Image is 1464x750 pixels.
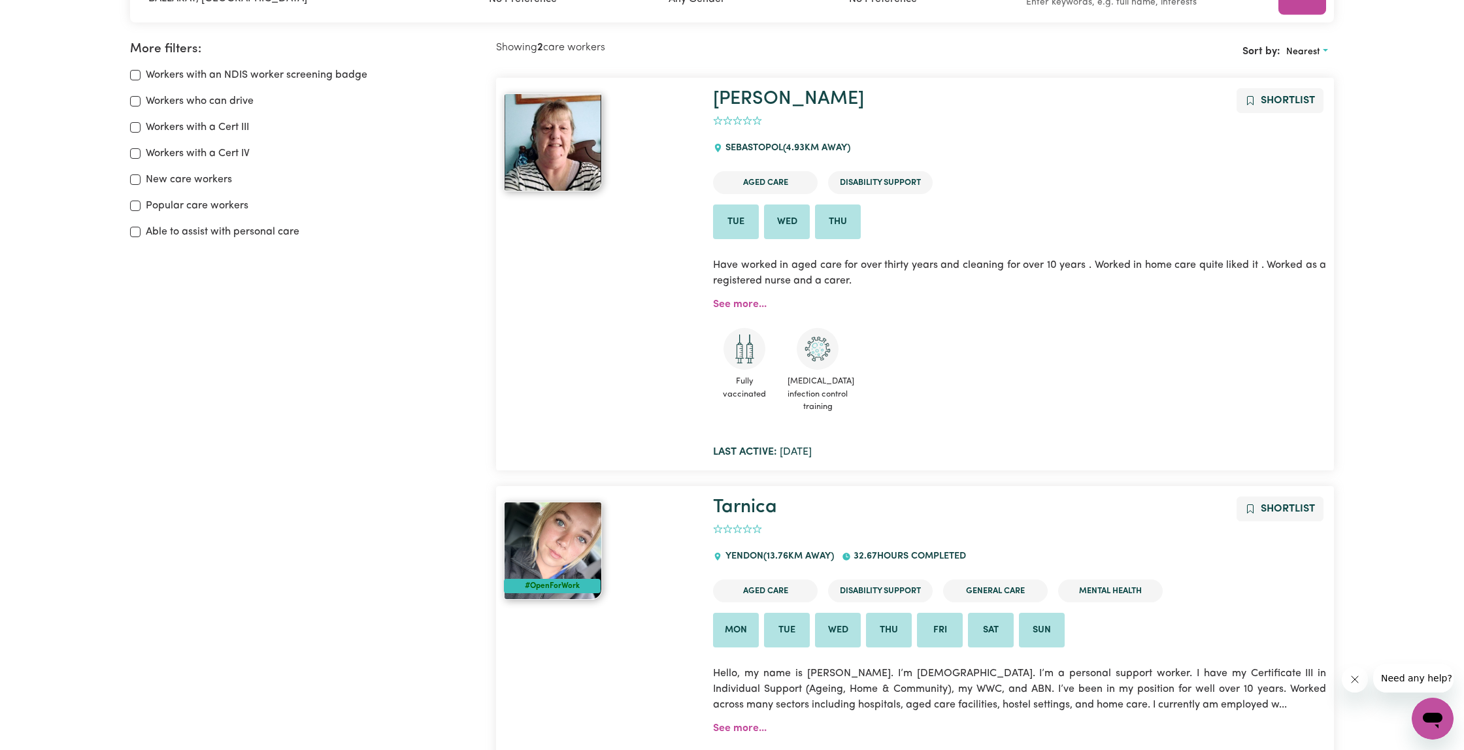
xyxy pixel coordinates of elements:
span: ( 13.76 km away) [763,551,834,561]
iframe: Button to launch messaging window [1412,698,1454,740]
li: Available on Wed [764,204,810,240]
li: Available on Wed [815,613,861,648]
li: Available on Thu [815,204,861,240]
div: add rating by typing an integer from 0 to 5 or pressing arrow keys [713,114,762,129]
img: View Tarnica's profile [504,502,602,600]
a: Cathy [504,93,698,191]
span: Shortlist [1261,504,1315,514]
h2: Showing care workers [496,42,915,54]
a: Tarnica [713,498,777,517]
li: Disability Support [828,579,933,602]
span: Sort by: [1242,46,1280,57]
a: Tarnica#OpenForWork [504,502,698,600]
label: Workers who can drive [146,93,254,109]
button: Sort search results [1280,42,1334,62]
li: Available on Sun [1019,613,1065,648]
li: Available on Tue [764,613,810,648]
label: Workers with an NDIS worker screening badge [146,67,367,83]
span: Nearest [1286,47,1320,57]
img: CS Academy: COVID-19 Infection Control Training course completed [797,328,839,370]
div: 32.67 hours completed [842,539,974,574]
p: Have worked in aged care for over thirty years and cleaning for over 10 years . Worked in home ca... [713,250,1326,297]
button: Add to shortlist [1237,497,1323,521]
img: View Cathy's profile [504,93,602,191]
li: Available on Thu [866,613,912,648]
a: See more... [713,299,767,310]
label: Able to assist with personal care [146,224,299,240]
h2: More filters: [130,42,480,57]
li: Disability Support [828,171,933,194]
li: Available on Tue [713,204,759,240]
li: Available on Mon [713,613,759,648]
li: Mental Health [1058,579,1163,602]
p: Hello, my name is [PERSON_NAME]. I’m [DEMOGRAPHIC_DATA]. I’m a personal support worker. I have my... [713,658,1326,721]
span: Shortlist [1261,95,1315,106]
span: Fully vaccinated [713,370,776,405]
div: YENDON [713,539,841,574]
b: 2 [537,42,543,53]
label: New care workers [146,172,232,187]
img: Care and support worker has received 2 doses of COVID-19 vaccine [724,328,765,370]
div: SEBASTOPOL [713,131,857,166]
li: General Care [943,579,1048,602]
iframe: Close message [1342,666,1368,693]
label: Popular care workers [146,198,248,214]
label: Workers with a Cert IV [146,146,250,161]
label: Workers with a Cert III [146,120,249,135]
button: Add to shortlist [1237,88,1323,113]
div: #OpenForWork [504,579,601,593]
li: Available on Sat [968,613,1014,648]
span: [MEDICAL_DATA] infection control training [786,370,849,418]
li: Aged Care [713,171,818,194]
li: Aged Care [713,579,818,602]
a: See more... [713,723,767,734]
a: [PERSON_NAME] [713,90,864,108]
span: [DATE] [713,447,812,457]
iframe: Message from company [1373,664,1454,693]
b: Last active: [713,447,777,457]
li: Available on Fri [917,613,963,648]
div: add rating by typing an integer from 0 to 5 or pressing arrow keys [713,522,762,537]
span: ( 4.93 km away) [783,143,850,153]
